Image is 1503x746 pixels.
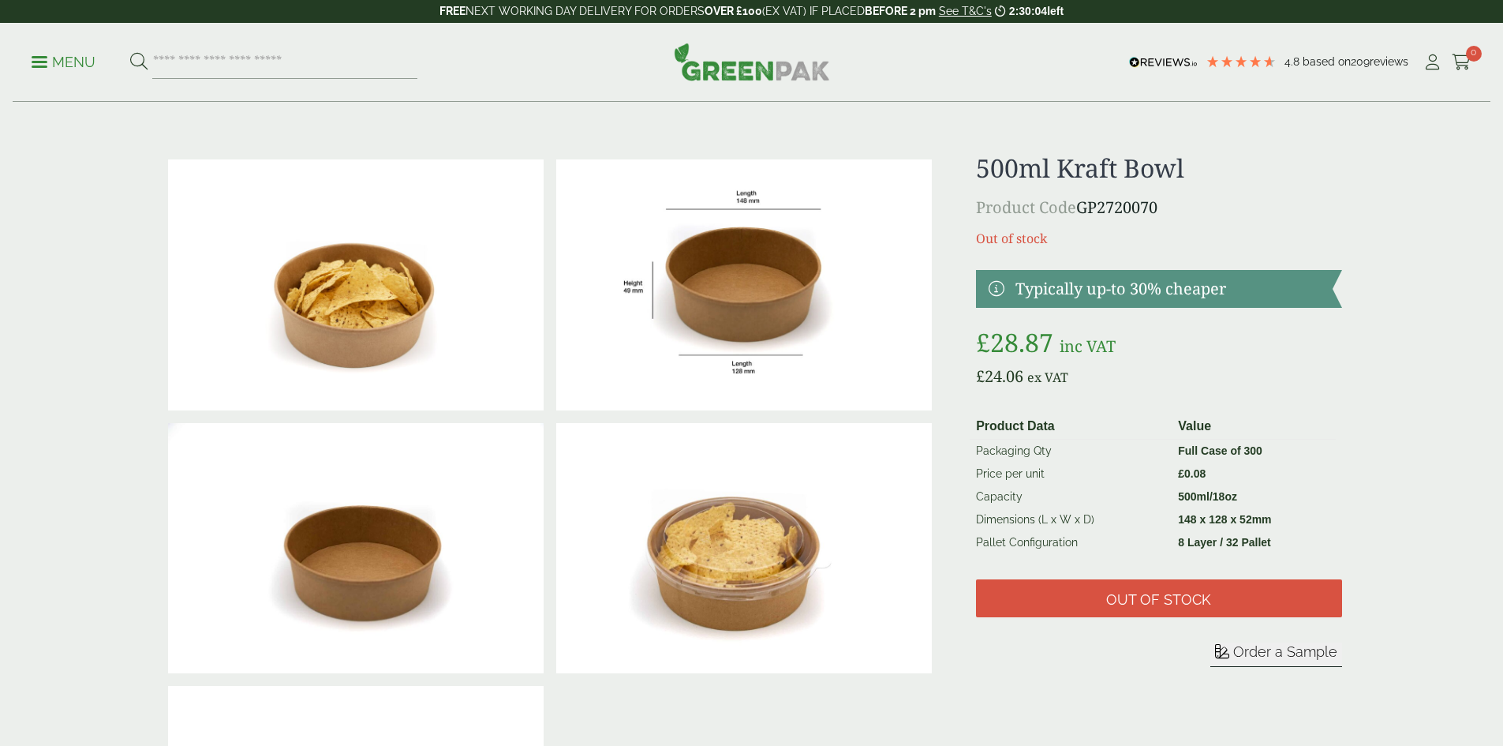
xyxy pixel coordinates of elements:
td: Capacity [970,485,1172,508]
img: GreenPak Supplies [674,43,830,81]
button: Order a Sample [1210,643,1342,667]
img: KraftBowl_500 [556,159,932,410]
strong: Full Case of 300 [1178,444,1262,457]
span: left [1047,5,1064,17]
strong: 500ml/18oz [1178,490,1237,503]
bdi: 28.87 [976,325,1053,359]
span: £ [976,366,985,387]
a: 0 [1452,51,1471,74]
span: ex VAT [1027,369,1068,386]
span: 0 [1466,46,1482,62]
th: Product Data [970,414,1172,440]
span: Based on [1303,55,1351,68]
img: Kraft Bowl 500ml With Nachos And Lid [556,423,932,674]
td: Pallet Configuration [970,531,1172,554]
strong: 8 Layer / 32 Pallet [1178,536,1271,549]
bdi: 0.08 [1178,467,1206,480]
span: 4.8 [1284,55,1303,68]
strong: OVER £100 [705,5,762,17]
h1: 500ml Kraft Bowl [976,153,1341,183]
strong: BEFORE 2 pm [865,5,936,17]
span: inc VAT [1060,336,1116,357]
strong: 148 x 128 x 52mm [1178,513,1271,526]
span: Order a Sample [1233,643,1337,660]
span: Product Code [976,197,1076,218]
span: Out of stock [1106,591,1211,609]
p: Out of stock [976,229,1341,248]
i: Cart [1452,54,1471,70]
span: £ [976,325,990,359]
th: Value [1172,414,1335,440]
img: Kraft Bowl 500ml With Nachos [168,159,544,410]
span: 209 [1351,55,1370,68]
a: See T&C's [939,5,992,17]
p: GP2720070 [976,196,1341,219]
span: £ [1178,467,1184,480]
span: 2:30:04 [1009,5,1047,17]
span: reviews [1370,55,1408,68]
i: My Account [1423,54,1442,70]
div: 4.78 Stars [1206,54,1277,69]
img: REVIEWS.io [1129,57,1198,68]
td: Dimensions (L x W x D) [970,508,1172,531]
td: Packaging Qty [970,440,1172,463]
strong: FREE [439,5,465,17]
img: Kraft Bowl 500ml [168,423,544,674]
p: Menu [32,53,95,72]
bdi: 24.06 [976,366,1023,387]
a: Menu [32,53,95,69]
td: Price per unit [970,463,1172,485]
